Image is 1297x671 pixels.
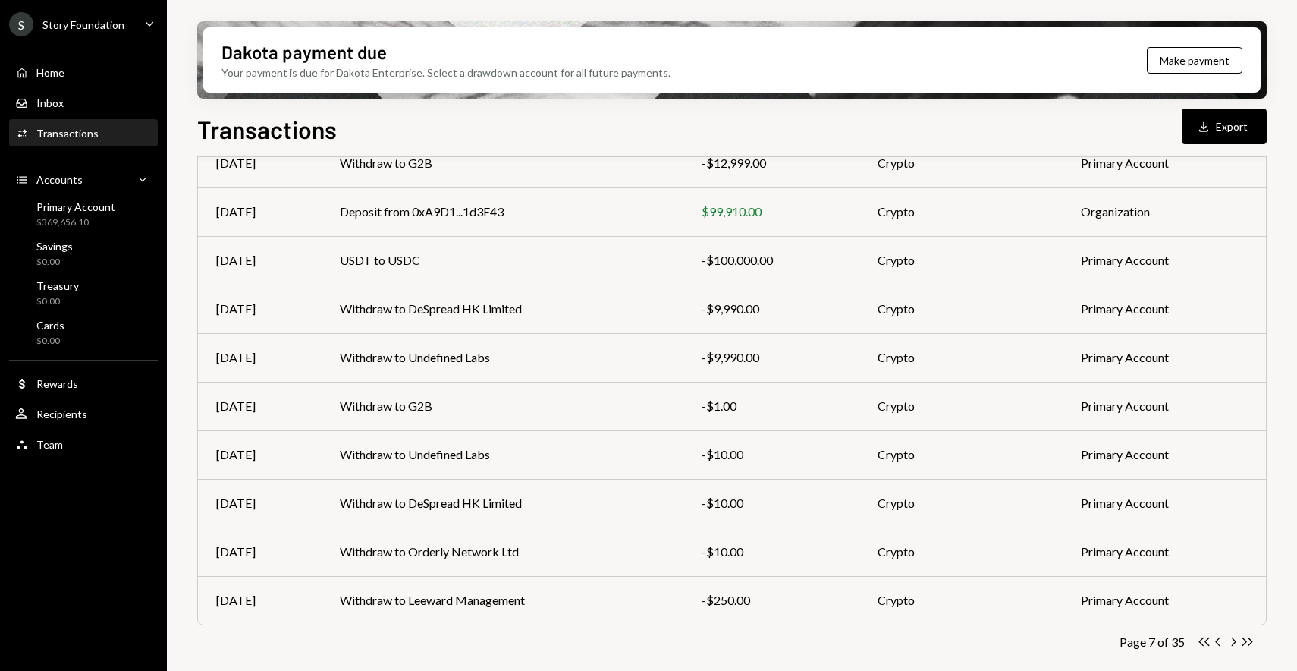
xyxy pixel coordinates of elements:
div: [DATE] [216,348,303,367]
div: [DATE] [216,203,303,221]
td: Crypto [859,285,1063,333]
div: Inbox [36,96,64,109]
td: Crypto [859,430,1063,479]
a: Treasury$0.00 [9,275,158,311]
div: -$9,990.00 [702,300,841,318]
td: Primary Account [1063,479,1266,528]
td: Withdraw to Undefined Labs [322,333,683,382]
td: Deposit from 0xA9D1...1d3E43 [322,187,683,236]
td: Crypto [859,333,1063,382]
div: [DATE] [216,300,303,318]
td: USDT to USDC [322,236,683,285]
td: Primary Account [1063,430,1266,479]
h1: Transactions [197,114,337,144]
div: $0.00 [36,295,79,308]
div: -$10.00 [702,543,841,561]
td: Primary Account [1063,285,1266,333]
td: Withdraw to DeSpread HK Limited [322,479,683,528]
div: Team [36,438,63,451]
div: S [9,12,33,36]
div: -$1.00 [702,397,841,415]
a: Primary Account$369,656.10 [9,196,158,232]
td: Organization [1063,187,1266,236]
td: Primary Account [1063,333,1266,382]
div: Rewards [36,377,78,390]
div: Primary Account [36,200,115,213]
td: Primary Account [1063,528,1266,576]
div: -$12,999.00 [702,154,841,172]
div: $369,656.10 [36,216,115,229]
div: -$10.00 [702,494,841,512]
div: Home [36,66,64,79]
div: Dakota payment due [221,39,387,65]
td: Primary Account [1063,139,1266,187]
a: Transactions [9,119,158,146]
div: Story Foundation [42,18,124,31]
div: Recipients [36,408,87,421]
a: Recipients [9,400,158,427]
button: Make payment [1147,47,1242,74]
div: Cards [36,319,64,332]
td: Crypto [859,139,1063,187]
div: -$10.00 [702,446,841,464]
div: Accounts [36,173,83,186]
div: [DATE] [216,591,303,610]
div: [DATE] [216,251,303,269]
a: Home [9,58,158,86]
td: Withdraw to Leeward Management [322,576,683,625]
a: Rewards [9,370,158,397]
td: Crypto [859,576,1063,625]
button: Export [1182,109,1267,144]
div: $0.00 [36,335,64,348]
a: Inbox [9,89,158,116]
div: -$9,990.00 [702,348,841,367]
td: Crypto [859,528,1063,576]
td: Primary Account [1063,236,1266,285]
td: Crypto [859,236,1063,285]
div: Transactions [36,127,99,140]
td: Crypto [859,479,1063,528]
div: [DATE] [216,543,303,561]
div: [DATE] [216,397,303,415]
a: Team [9,430,158,458]
td: Primary Account [1063,382,1266,430]
td: Primary Account [1063,576,1266,625]
div: Page 7 of 35 [1120,635,1185,649]
div: $99,910.00 [702,203,841,221]
a: Accounts [9,165,158,193]
td: Crypto [859,382,1063,430]
div: [DATE] [216,494,303,512]
a: Savings$0.00 [9,235,158,272]
div: [DATE] [216,154,303,172]
td: Withdraw to Orderly Network Ltd [322,528,683,576]
td: Crypto [859,187,1063,236]
div: Savings [36,240,73,253]
div: -$100,000.00 [702,251,841,269]
div: Your payment is due for Dakota Enterprise. Select a drawdown account for all future payments. [221,65,670,80]
div: Treasury [36,279,79,292]
td: Withdraw to DeSpread HK Limited [322,285,683,333]
div: -$250.00 [702,591,841,610]
td: Withdraw to Undefined Labs [322,430,683,479]
div: [DATE] [216,446,303,464]
td: Withdraw to G2B [322,382,683,430]
div: $0.00 [36,256,73,269]
td: Withdraw to G2B [322,139,683,187]
a: Cards$0.00 [9,314,158,351]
